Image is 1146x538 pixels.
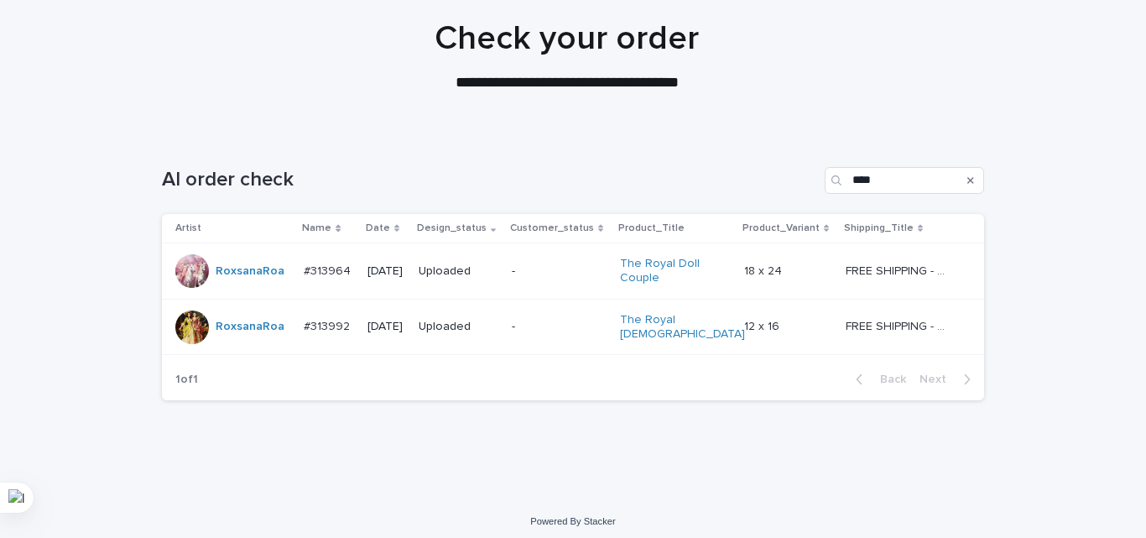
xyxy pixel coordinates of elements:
h1: Check your order [156,18,978,59]
p: Date [366,219,390,238]
button: Next [913,372,984,387]
p: - [512,264,607,279]
p: Design_status [417,219,487,238]
p: Name [302,219,331,238]
button: Back [842,372,913,387]
p: [DATE] [367,320,405,334]
p: Uploaded [419,320,498,334]
input: Search [825,167,984,194]
p: #313964 [304,261,354,279]
p: Customer_status [510,219,594,238]
p: #313992 [304,316,353,334]
h1: AI order check [162,168,818,192]
a: The Royal Doll Couple [620,257,725,285]
p: 18 x 24 [744,261,785,279]
span: Back [870,373,906,385]
p: Uploaded [419,264,498,279]
p: Artist [175,219,201,238]
a: RoxsanaRoa [216,264,284,279]
a: Powered By Stacker [530,516,615,526]
span: Next [919,373,956,385]
p: 1 of 1 [162,359,211,400]
p: [DATE] [367,264,405,279]
tr: RoxsanaRoa #313992#313992 [DATE]Uploaded-The Royal [DEMOGRAPHIC_DATA] 12 x 1612 x 16 FREE SHIPPIN... [162,299,984,355]
p: Product_Title [618,219,685,238]
p: FREE SHIPPING - preview in 1-2 business days, after your approval delivery will take 5-10 b.d. [846,261,954,279]
p: Product_Variant [742,219,820,238]
a: RoxsanaRoa [216,320,284,334]
p: 12 x 16 [744,316,783,334]
p: Shipping_Title [844,219,914,238]
p: - [512,320,607,334]
a: The Royal [DEMOGRAPHIC_DATA] [620,313,745,342]
p: FREE SHIPPING - preview in 1-2 business days, after your approval delivery will take 5-10 b.d. [846,316,954,334]
tr: RoxsanaRoa #313964#313964 [DATE]Uploaded-The Royal Doll Couple 18 x 2418 x 24 FREE SHIPPING - pre... [162,243,984,300]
